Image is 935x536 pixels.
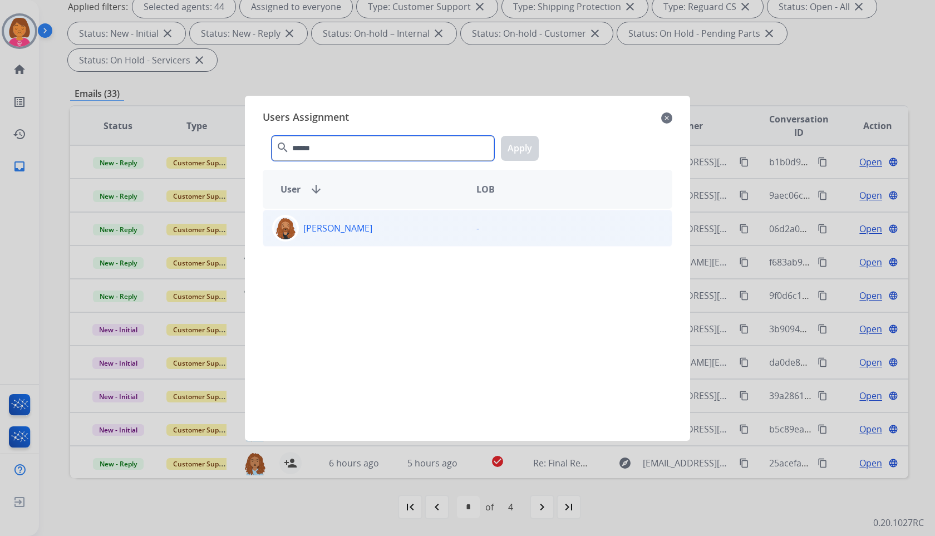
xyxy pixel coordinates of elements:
mat-icon: close [661,111,672,125]
mat-icon: arrow_downward [309,183,323,196]
button: Apply [501,136,539,161]
mat-icon: search [276,141,289,154]
span: Users Assignment [263,109,349,127]
span: LOB [476,183,495,196]
div: User [272,183,467,196]
p: - [476,222,479,235]
p: [PERSON_NAME] [303,222,372,235]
